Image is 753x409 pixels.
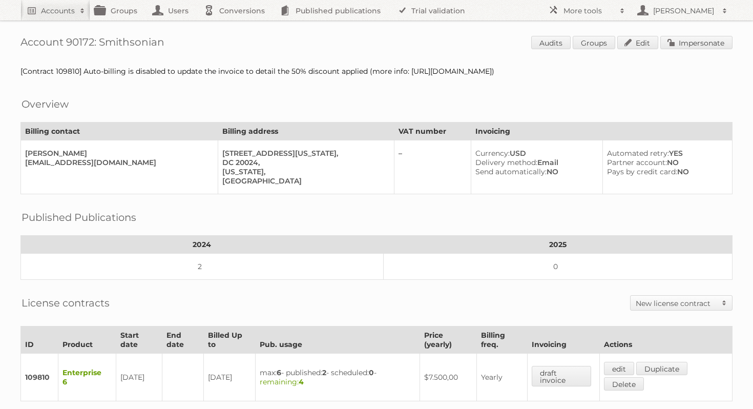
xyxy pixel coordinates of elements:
div: [GEOGRAPHIC_DATA] [222,176,386,186]
th: Actions [600,326,733,354]
a: Duplicate [636,362,687,375]
strong: 0 [369,368,374,377]
a: Impersonate [660,36,733,49]
span: Automated retry: [607,149,669,158]
div: NO [607,158,724,167]
div: [Contract 109810] Auto-billing is disabled to update the invoice to detail the 50% discount appli... [20,67,733,76]
span: Currency: [475,149,510,158]
a: Audits [531,36,571,49]
h2: Published Publications [22,210,136,225]
h1: Account 90172: Smithsonian [20,36,733,51]
td: [DATE] [203,354,255,401]
th: Price (yearly) [420,326,476,354]
th: Billing address [218,122,394,140]
th: Product [58,326,116,354]
th: 2024 [21,236,384,254]
div: NO [607,167,724,176]
div: [EMAIL_ADDRESS][DOMAIN_NAME] [25,158,210,167]
th: Pub. usage [255,326,420,354]
h2: Accounts [41,6,75,16]
div: NO [475,167,594,176]
td: – [394,140,471,194]
span: Toggle [717,296,732,310]
th: Invoicing [527,326,599,354]
th: End date [162,326,203,354]
div: DC 20024, [222,158,386,167]
div: Email [475,158,594,167]
td: max: - published: - scheduled: - [255,354,420,401]
strong: 2 [322,368,326,377]
td: Enterprise 6 [58,354,116,401]
a: Groups [573,36,615,49]
th: Billing contact [21,122,218,140]
td: Yearly [476,354,527,401]
th: ID [21,326,58,354]
div: YES [607,149,724,158]
th: Billed Up to [203,326,255,354]
a: draft invoice [532,366,591,386]
td: [DATE] [116,354,162,401]
span: Partner account: [607,158,667,167]
td: $7.500,00 [420,354,476,401]
th: Start date [116,326,162,354]
th: Billing freq. [476,326,527,354]
span: Send automatically: [475,167,547,176]
div: [STREET_ADDRESS][US_STATE], [222,149,386,158]
td: 2 [21,254,384,280]
strong: 4 [299,377,304,386]
div: USD [475,149,594,158]
th: Invoicing [471,122,733,140]
strong: 6 [277,368,281,377]
span: remaining: [260,377,304,386]
h2: [PERSON_NAME] [651,6,717,16]
a: edit [604,362,634,375]
th: 2025 [383,236,732,254]
td: 109810 [21,354,58,401]
div: [PERSON_NAME] [25,149,210,158]
h2: New license contract [636,298,717,309]
h2: License contracts [22,295,110,311]
div: [US_STATE], [222,167,386,176]
td: 0 [383,254,732,280]
h2: More tools [563,6,615,16]
a: New license contract [631,296,732,310]
a: Delete [604,377,644,391]
th: VAT number [394,122,471,140]
span: Pays by credit card: [607,167,677,176]
span: Delivery method: [475,158,537,167]
a: Edit [617,36,658,49]
h2: Overview [22,96,69,112]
